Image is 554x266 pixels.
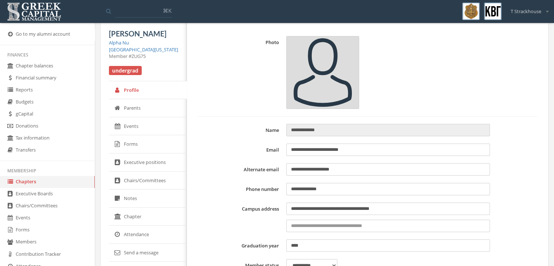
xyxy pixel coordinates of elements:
label: Alternate email [198,163,283,176]
label: Graduation year [198,239,283,252]
a: Profile [109,81,187,99]
a: Alpha Nu [109,39,129,46]
span: ⌘K [163,7,172,14]
label: Photo [198,36,283,109]
span: [PERSON_NAME] [109,29,166,38]
a: Chairs/Committees [109,172,187,190]
a: [GEOGRAPHIC_DATA][US_STATE] [109,46,178,53]
span: ZUG75 [131,53,146,59]
span: T Strackhouse [511,8,541,15]
a: Notes [109,189,187,208]
a: Parents [109,99,187,117]
a: Attendance [109,226,187,244]
label: Campus address [198,203,283,232]
div: T Strackhouse [506,3,549,15]
a: Send a message [109,244,187,262]
a: Executive positions [109,153,187,172]
a: Forms [109,135,187,153]
label: Phone number [198,183,283,195]
div: Member # [109,53,178,60]
a: Chapter [109,208,187,226]
a: Events [109,117,187,136]
label: Name [198,124,283,136]
label: Email [198,144,283,156]
span: undergrad [109,66,142,75]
